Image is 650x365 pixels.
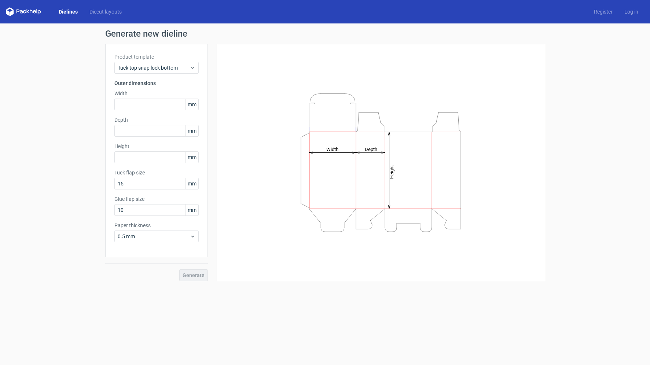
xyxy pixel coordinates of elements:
a: Log in [618,8,644,15]
a: Diecut layouts [84,8,128,15]
label: Tuck flap size [114,169,199,176]
label: Width [114,90,199,97]
tspan: Depth [365,146,377,152]
span: mm [186,152,198,163]
a: Dielines [53,8,84,15]
label: Glue flap size [114,195,199,203]
label: Height [114,143,199,150]
span: mm [186,125,198,136]
span: Tuck top snap lock bottom [118,64,190,71]
label: Product template [114,53,199,60]
label: Paper thickness [114,222,199,229]
span: mm [186,99,198,110]
tspan: Height [389,165,394,178]
label: Depth [114,116,199,123]
span: mm [186,204,198,215]
h3: Outer dimensions [114,80,199,87]
span: mm [186,178,198,189]
tspan: Width [326,146,338,152]
a: Register [588,8,618,15]
h1: Generate new dieline [105,29,545,38]
span: 0.5 mm [118,233,190,240]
